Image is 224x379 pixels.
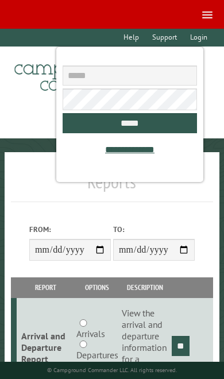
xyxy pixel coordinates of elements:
a: Support [146,29,182,47]
img: Campground Commander [11,51,155,96]
th: Options [74,277,119,297]
th: Report [17,277,74,297]
a: Login [184,29,213,47]
small: © Campground Commander LLC. All rights reserved. [47,366,177,374]
a: Help [118,29,144,47]
label: Departures [76,348,118,362]
label: From: [29,224,111,235]
label: Arrivals [76,327,105,341]
label: To: [113,224,195,235]
th: Description [120,277,170,297]
h1: Reports [11,171,213,202]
